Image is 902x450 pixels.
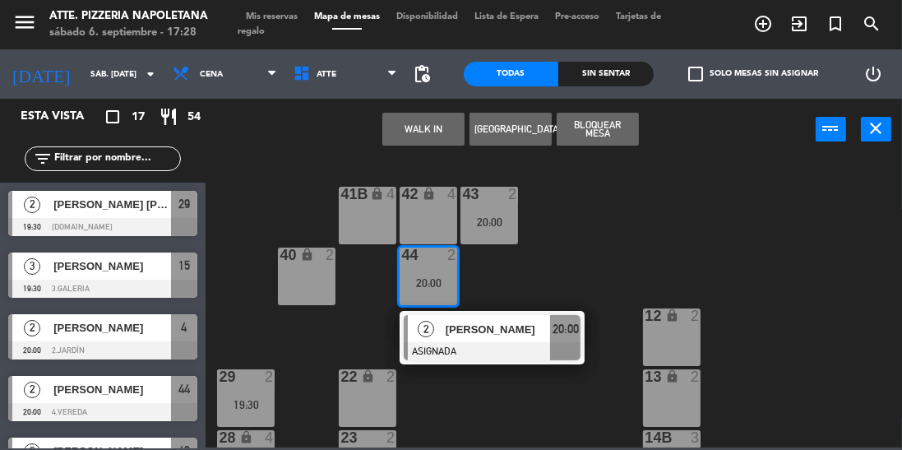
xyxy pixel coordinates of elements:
i: lock [361,369,375,383]
span: Lista de Espera [466,12,547,21]
div: 2 [386,430,396,445]
div: 3 [691,430,701,445]
i: turned_in_not [826,14,845,34]
i: search [862,14,881,34]
div: 12 [645,309,645,323]
i: lock [665,309,679,322]
button: Bloquear Mesa [557,113,639,146]
span: 3 [24,258,40,275]
i: menu [12,10,37,35]
div: 22 [340,369,341,384]
span: Pre-acceso [547,12,608,21]
input: Filtrar por nombre... [53,150,180,168]
button: close [861,117,891,141]
i: power_input [821,118,841,138]
div: 2 [691,369,701,384]
div: 2 [326,248,335,262]
div: 2 [386,369,396,384]
div: 41B [340,187,341,202]
button: menu [12,10,37,40]
i: arrow_drop_down [141,64,160,84]
div: 4 [447,187,457,202]
span: 15 [178,256,190,276]
div: 4 [265,430,275,445]
i: power_settings_new [863,64,883,84]
i: lock [300,248,314,262]
span: 17 [132,108,145,127]
div: 44 [401,248,402,262]
span: 54 [187,108,201,127]
div: 20:00 [400,277,457,289]
div: 28 [219,430,220,445]
div: 2 [265,369,275,384]
span: Mis reservas [238,12,306,21]
span: 2 [418,321,434,337]
span: 2 [24,320,40,336]
div: 19:30 [217,399,275,411]
div: Todas [464,62,559,86]
div: 23 [340,430,341,445]
div: 14B [645,430,645,445]
i: lock [665,369,679,383]
div: Atte. Pizzeria Napoletana [49,8,208,25]
div: 2 [691,309,701,323]
span: 20:00 [553,319,579,339]
div: 29 [219,369,220,384]
span: [PERSON_NAME] [53,381,171,398]
span: ATTE [317,70,336,79]
span: [PERSON_NAME] [446,321,551,338]
div: Sin sentar [558,62,654,86]
div: 2 [508,187,518,202]
i: lock [422,187,436,201]
button: WALK IN [382,113,465,146]
span: 29 [178,194,190,214]
span: [PERSON_NAME] [53,257,171,275]
i: crop_square [103,107,123,127]
i: filter_list [33,149,53,169]
i: lock [239,430,253,444]
span: check_box_outline_blank [688,67,703,81]
i: exit_to_app [789,14,809,34]
i: lock [370,187,384,201]
span: pending_actions [413,64,432,84]
span: Mapa de mesas [306,12,388,21]
span: 4 [182,318,187,337]
span: Disponibilidad [388,12,466,21]
button: [GEOGRAPHIC_DATA] [470,113,552,146]
span: [PERSON_NAME] [53,319,171,336]
span: 2 [24,197,40,213]
span: [PERSON_NAME] [PERSON_NAME] [53,196,171,213]
div: 20:00 [460,216,518,228]
i: restaurant [159,107,178,127]
span: Cena [200,70,223,79]
div: 2 [447,248,457,262]
i: close [867,118,886,138]
span: 44 [178,379,190,399]
div: sábado 6. septiembre - 17:28 [49,25,208,41]
span: 2 [24,382,40,398]
div: 4 [386,187,396,202]
button: power_input [816,117,846,141]
i: add_circle_outline [753,14,773,34]
div: Esta vista [8,107,118,127]
div: 13 [645,369,645,384]
label: Solo mesas sin asignar [688,67,818,81]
